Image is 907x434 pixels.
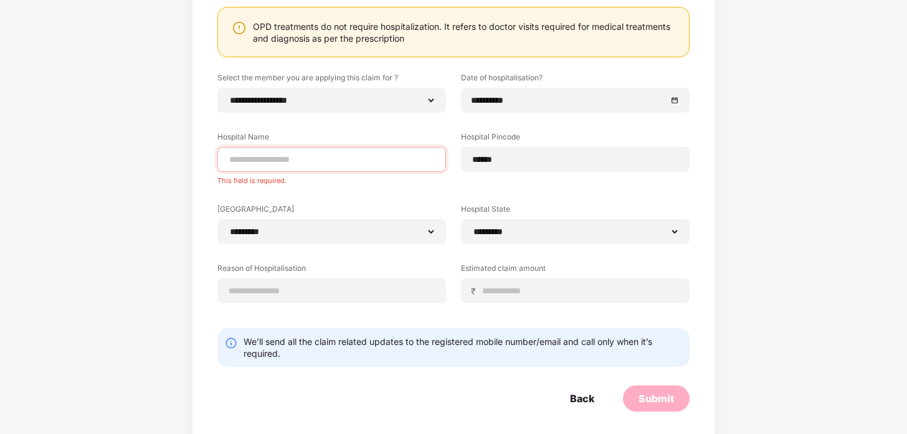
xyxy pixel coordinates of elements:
[232,21,247,35] img: svg+xml;base64,PHN2ZyBpZD0iV2FybmluZ18tXzI0eDI0IiBkYXRhLW5hbWU9Ildhcm5pbmcgLSAyNHgyNCIgeG1sbnM9Im...
[461,204,690,219] label: Hospital State
[217,172,446,185] div: This field is required.
[253,21,677,44] div: OPD treatments do not require hospitalization. It refers to doctor visits required for medical tr...
[244,336,682,359] div: We’ll send all the claim related updates to the registered mobile number/email and call only when...
[461,131,690,147] label: Hospital Pincode
[217,131,446,147] label: Hospital Name
[639,392,674,405] div: Submit
[217,72,446,88] label: Select the member you are applying this claim for ?
[225,337,237,349] img: svg+xml;base64,PHN2ZyBpZD0iSW5mby0yMHgyMCIgeG1sbnM9Imh0dHA6Ly93d3cudzMub3JnLzIwMDAvc3ZnIiB3aWR0aD...
[217,263,446,278] label: Reason of Hospitalisation
[217,204,446,219] label: [GEOGRAPHIC_DATA]
[471,285,481,297] span: ₹
[461,263,690,278] label: Estimated claim amount
[461,72,690,88] label: Date of hospitalisation?
[570,392,594,405] div: Back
